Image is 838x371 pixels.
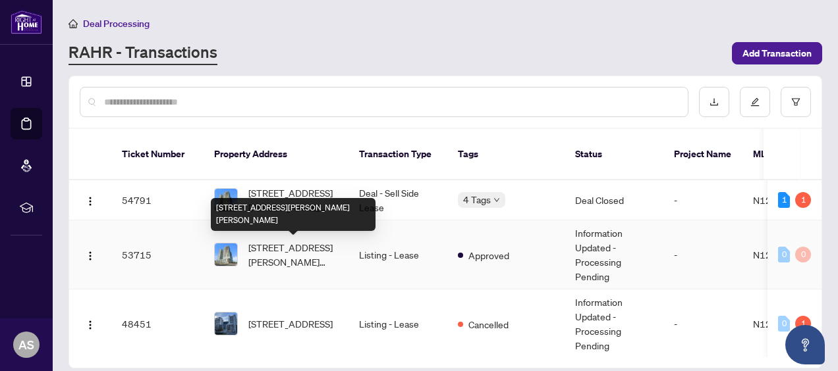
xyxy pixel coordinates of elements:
img: logo [11,10,42,34]
span: Approved [468,248,509,262]
span: edit [750,97,760,107]
span: N12339882 [753,318,807,330]
th: Transaction Type [349,129,447,180]
div: 1 [795,316,811,332]
th: Status [565,129,663,180]
button: Logo [80,189,101,210]
button: Logo [80,313,101,334]
button: Open asap [785,325,825,364]
td: Information Updated - Processing Pending [565,289,663,359]
div: 1 [778,192,790,208]
img: thumbnail-img [215,243,237,266]
div: 0 [778,247,790,262]
span: filter [791,97,800,107]
td: 53715 [111,220,204,289]
button: download [699,87,729,117]
img: Logo [85,320,96,330]
button: edit [740,87,770,117]
td: Listing - Lease [349,220,447,289]
td: - [663,220,742,289]
a: RAHR - Transactions [69,41,217,65]
img: Logo [85,251,96,261]
td: Information Updated - Processing Pending [565,220,663,289]
span: download [710,97,719,107]
th: Project Name [663,129,742,180]
span: home [69,19,78,28]
button: Add Transaction [732,42,822,64]
td: - [663,289,742,359]
span: Deal Processing [83,18,150,30]
div: 0 [778,316,790,332]
img: Logo [85,196,96,207]
button: filter [781,87,811,117]
span: N12408044 [753,249,807,260]
td: Deal Closed [565,180,663,220]
span: 4 Tags [463,192,491,207]
span: AS [18,335,34,354]
span: Cancelled [468,317,509,332]
div: 1 [795,192,811,208]
img: thumbnail-img [215,189,237,211]
span: [STREET_ADDRESS][PERSON_NAME][PERSON_NAME] [248,240,338,269]
span: N12408044 [753,194,807,206]
th: Tags [447,129,565,180]
img: thumbnail-img [215,312,237,335]
td: Listing - Lease [349,289,447,359]
span: down [493,197,500,203]
span: [STREET_ADDRESS] [248,316,333,331]
td: - [663,180,742,220]
span: [STREET_ADDRESS][PERSON_NAME][PERSON_NAME] [248,185,338,214]
div: [STREET_ADDRESS][PERSON_NAME][PERSON_NAME] [211,198,376,231]
td: 54791 [111,180,204,220]
div: 0 [795,247,811,262]
span: Add Transaction [742,43,812,64]
td: 48451 [111,289,204,359]
td: Deal - Sell Side Lease [349,180,447,220]
button: Logo [80,244,101,265]
th: MLS # [742,129,822,180]
th: Property Address [204,129,349,180]
th: Ticket Number [111,129,204,180]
